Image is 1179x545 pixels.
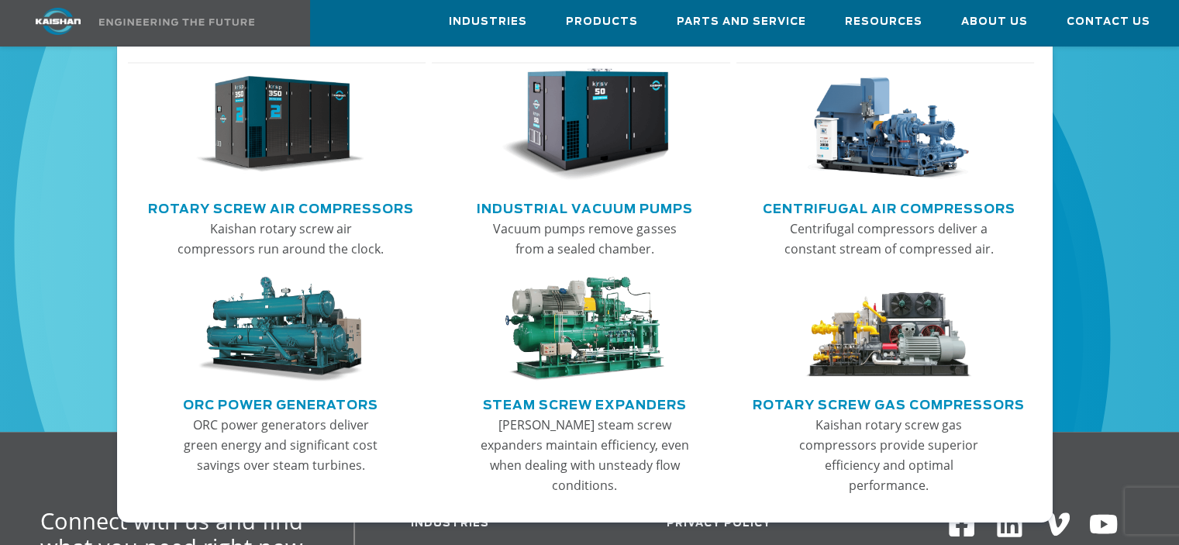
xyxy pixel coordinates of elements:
a: Industrial Vacuum Pumps [477,195,693,219]
span: Parts and Service [677,13,806,31]
p: [PERSON_NAME] steam screw expanders maintain efficiency, even when dealing with unsteady flow con... [480,415,689,495]
a: Rotary Screw Air Compressors [148,195,414,219]
a: About Us [961,1,1028,43]
p: Kaishan rotary screw air compressors run around the clock. [176,219,385,259]
span: Products [566,13,638,31]
span: Contact Us [1067,13,1150,31]
img: thumb-Rotary-Screw-Air-Compressors [196,68,364,181]
p: Kaishan rotary screw gas compressors provide superior efficiency and optimal performance. [784,415,994,495]
a: Privacy Policy [667,519,771,529]
img: Engineering the future [99,19,254,26]
p: Vacuum pumps remove gasses from a sealed chamber. [480,219,689,259]
a: Industries [449,1,527,43]
img: thumb-Centrifugal-Air-Compressors [805,68,973,181]
a: Centrifugal Air Compressors [763,195,1015,219]
a: Products [566,1,638,43]
span: About Us [961,13,1028,31]
img: Vimeo [1043,512,1070,535]
img: thumb-Industrial-Vacuum-Pumps [501,68,669,181]
span: Industries [449,13,527,31]
a: Steam Screw Expanders [483,392,687,415]
a: Parts and Service [677,1,806,43]
p: Centrifugal compressors deliver a constant stream of compressed air. [784,219,994,259]
span: Resources [845,13,922,31]
img: Linkedin [995,509,1025,540]
a: Contact Us [1067,1,1150,43]
a: ORC Power Generators [183,392,378,415]
a: Rotary Screw Gas Compressors [753,392,1025,415]
img: Facebook [947,509,976,538]
p: ORC power generators deliver green energy and significant cost savings over steam turbines. [176,415,385,475]
img: thumb-Steam-Screw-Expanders [501,277,669,381]
img: thumb-Rotary-Screw-Gas-Compressors [805,277,973,381]
img: Youtube [1088,509,1119,540]
a: Industries [411,519,489,529]
img: thumb-ORC-Power-Generators [196,277,364,381]
a: Resources [845,1,922,43]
